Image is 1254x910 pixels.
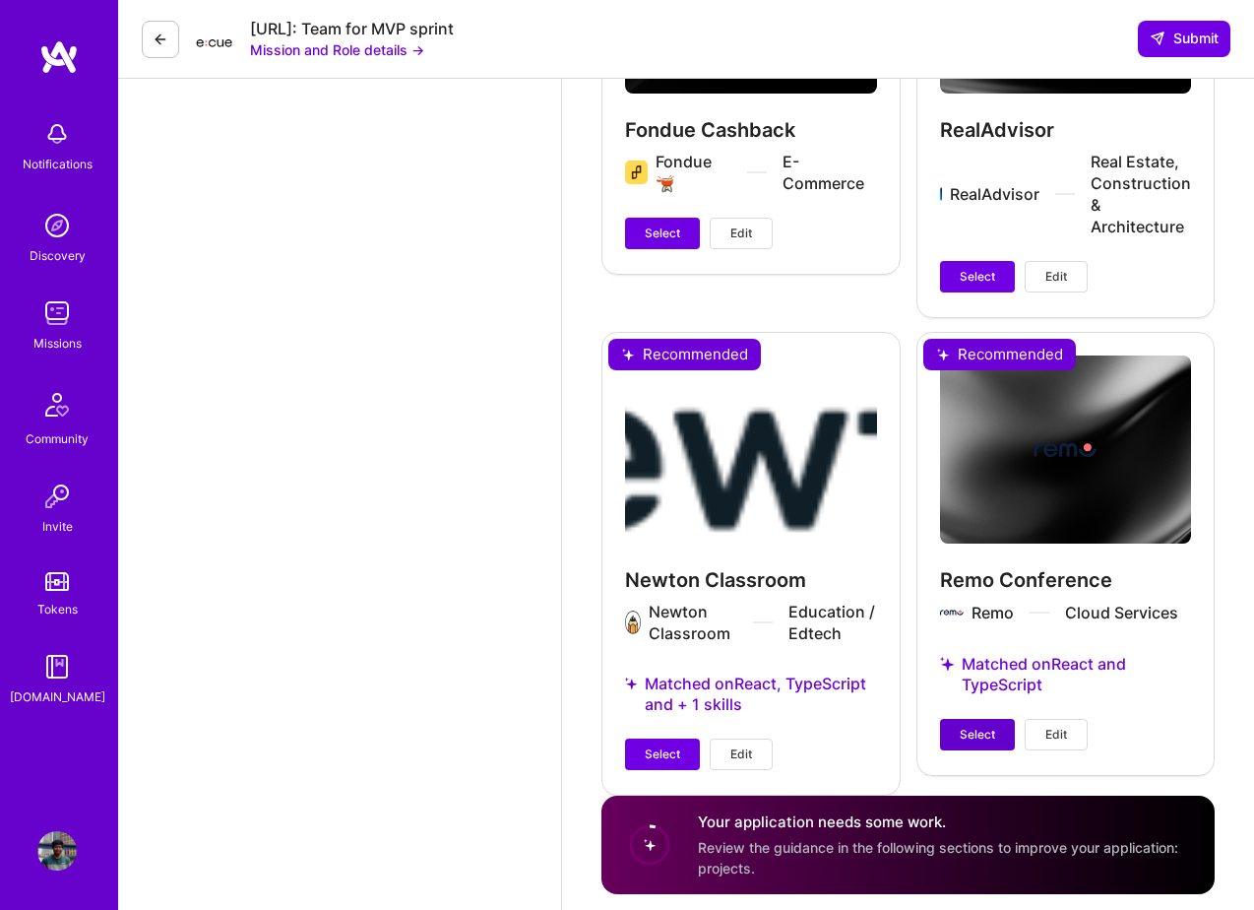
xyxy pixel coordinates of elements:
[625,218,700,249] button: Select
[26,428,89,449] div: Community
[730,225,752,242] span: Edit
[37,114,77,154] img: bell
[710,218,773,249] button: Edit
[37,477,77,516] img: Invite
[195,25,234,54] img: Company Logo
[250,39,424,60] button: Mission and Role details →
[940,719,1015,750] button: Select
[1150,29,1219,48] span: Submit
[698,812,1191,833] h4: Your application needs some work.
[37,293,77,333] img: teamwork
[23,154,93,174] div: Notifications
[250,19,454,39] div: [URL]: Team for MVP sprint
[30,245,86,266] div: Discovery
[153,32,168,47] i: icon LeftArrowDark
[37,206,77,245] img: discovery
[730,746,752,763] span: Edit
[940,261,1015,292] button: Select
[710,739,773,770] button: Edit
[33,333,82,354] div: Missions
[960,726,995,744] span: Select
[33,381,81,428] img: Community
[1025,719,1088,750] button: Edit
[32,831,82,871] a: User Avatar
[645,225,680,242] span: Select
[960,268,995,286] span: Select
[1045,268,1067,286] span: Edit
[37,599,78,619] div: Tokens
[1150,31,1165,46] i: icon SendLight
[625,739,700,770] button: Select
[39,39,79,75] img: logo
[1138,21,1230,56] button: Submit
[1025,261,1088,292] button: Edit
[45,572,69,591] img: tokens
[42,516,73,537] div: Invite
[1045,726,1067,744] span: Edit
[10,686,105,707] div: [DOMAIN_NAME]
[698,839,1178,877] span: Review the guidance in the following sections to improve your application: projects.
[37,831,77,871] img: User Avatar
[37,647,77,686] img: guide book
[645,746,680,763] span: Select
